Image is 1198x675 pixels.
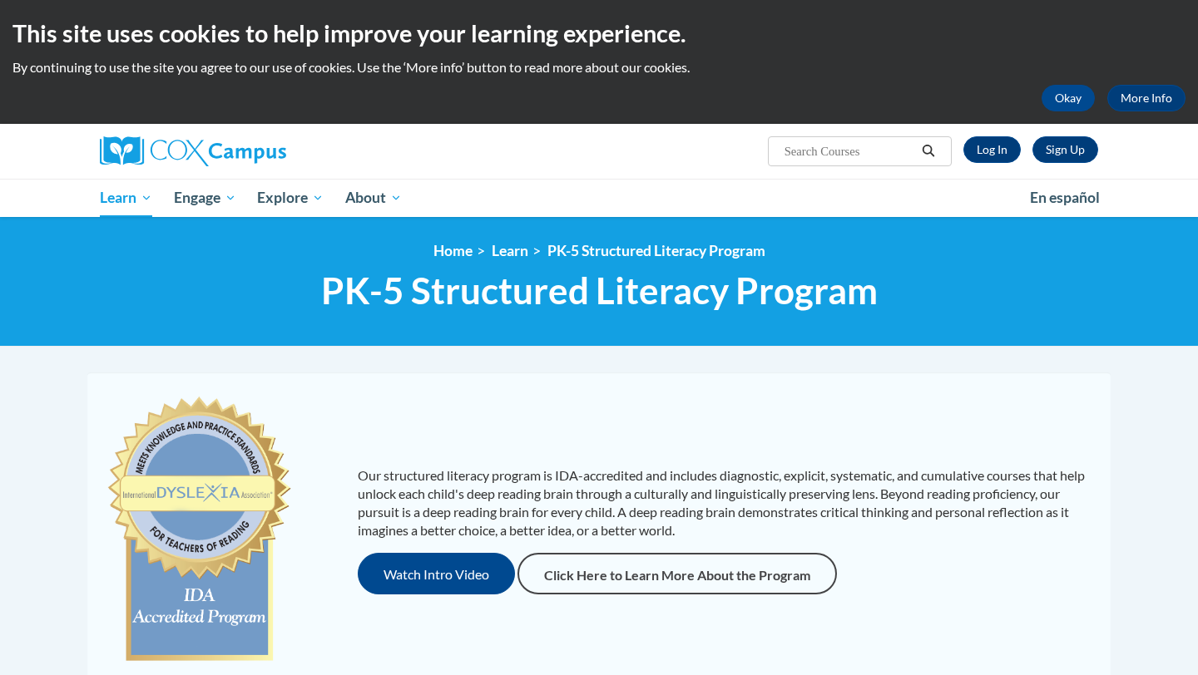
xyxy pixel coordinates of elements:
a: Register [1032,136,1098,163]
a: Home [433,242,473,259]
a: More Info [1107,85,1186,111]
h2: This site uses cookies to help improve your learning experience. [12,17,1186,50]
span: PK-5 Structured Literacy Program [321,269,878,313]
span: Explore [257,188,324,208]
span: Engage [174,188,236,208]
input: Search Courses [783,141,916,161]
a: En español [1019,180,1111,215]
span: Learn [100,188,152,208]
button: Watch Intro Video [358,553,515,594]
a: About [334,179,413,217]
a: Engage [163,179,247,217]
a: Learn [89,179,163,217]
a: Cox Campus [100,136,416,166]
p: Our structured literacy program is IDA-accredited and includes diagnostic, explicit, systematic, ... [358,466,1094,540]
span: About [345,188,402,208]
img: Cox Campus [100,136,286,166]
a: Explore [246,179,334,217]
img: c477cda6-e343-453b-bfce-d6f9e9818e1c.png [104,389,295,672]
a: Click Here to Learn More About the Program [517,553,837,594]
a: Log In [963,136,1021,163]
button: Okay [1042,85,1095,111]
a: PK-5 Structured Literacy Program [547,242,765,259]
button: Search [916,141,941,161]
span: En español [1030,189,1100,206]
div: Main menu [75,179,1123,217]
a: Learn [492,242,528,259]
p: By continuing to use the site you agree to our use of cookies. Use the ‘More info’ button to read... [12,58,1186,76]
